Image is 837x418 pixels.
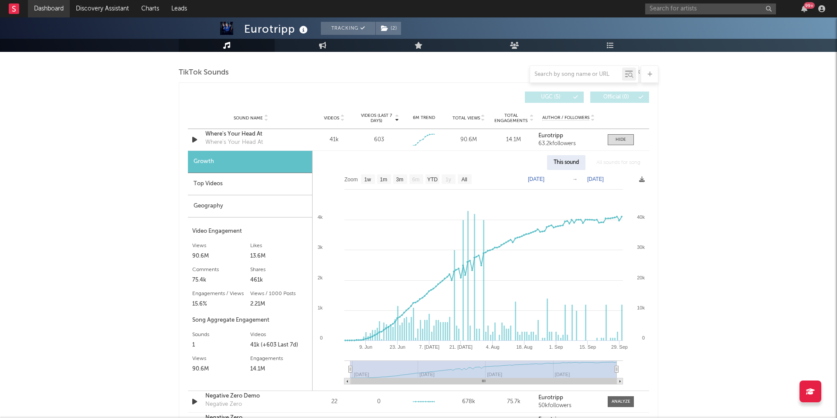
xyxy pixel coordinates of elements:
[390,344,405,350] text: 23. Jun
[642,335,645,340] text: 0
[590,155,647,170] div: All sounds for song
[493,113,529,123] span: Total Engagements
[250,364,308,374] div: 14.1M
[461,177,467,183] text: All
[538,133,599,139] a: Eurotripp
[538,395,599,401] a: Eurotripp
[317,245,323,250] text: 3k
[412,177,420,183] text: 6m
[250,340,308,350] div: 41k (+603 Last 7d)
[192,315,308,326] div: Song Aggregate Engagement
[538,395,563,401] strong: Eurotripp
[547,155,585,170] div: This sound
[250,330,308,340] div: Videos
[314,398,354,406] div: 22
[205,400,242,409] div: Negative Zero
[419,344,439,350] text: 7. [DATE]
[205,392,296,401] a: Negative Zero Demo
[449,398,489,406] div: 678k
[396,177,404,183] text: 3m
[250,353,308,364] div: Engagements
[192,299,250,309] div: 15.6%
[192,241,250,251] div: Views
[314,136,354,144] div: 41k
[637,305,645,310] text: 10k
[449,344,473,350] text: 21. [DATE]
[486,344,499,350] text: 4. Aug
[317,275,323,280] text: 2k
[538,141,599,147] div: 63.2k followers
[192,330,250,340] div: Sounds
[637,275,645,280] text: 20k
[192,353,250,364] div: Views
[596,95,636,100] span: Official ( 0 )
[205,138,263,147] div: Where's Your Head At
[804,2,815,9] div: 99 +
[493,398,534,406] div: 75.7k
[637,214,645,220] text: 40k
[637,245,645,250] text: 30k
[192,340,250,350] div: 1
[192,251,250,262] div: 90.6M
[320,335,323,340] text: 0
[250,299,308,309] div: 2.21M
[531,95,571,100] span: UGC ( 5 )
[590,92,649,103] button: Official(0)
[538,133,563,139] strong: Eurotripp
[801,5,807,12] button: 99+
[542,115,589,121] span: Author / Followers
[188,173,312,195] div: Top Videos
[250,275,308,285] div: 461k
[516,344,532,350] text: 18. Aug
[587,176,604,182] text: [DATE]
[525,92,584,103] button: UGC(5)
[493,136,534,144] div: 14.1M
[538,403,599,409] div: 50k followers
[250,289,308,299] div: Views / 1000 Posts
[205,130,296,139] a: Where's Your Head At
[359,344,372,350] text: 9. Jun
[317,214,323,220] text: 4k
[645,3,776,14] input: Search for artists
[192,226,308,237] div: Video Engagement
[374,136,384,144] div: 603
[359,113,394,123] span: Videos (last 7 days)
[234,116,263,121] span: Sound Name
[192,289,250,299] div: Engagements / Views
[380,177,388,183] text: 1m
[446,177,451,183] text: 1y
[317,305,323,310] text: 1k
[321,22,375,35] button: Tracking
[192,275,250,285] div: 75.4k
[549,344,563,350] text: 1. Sep
[453,116,480,121] span: Total Views
[244,22,310,36] div: Eurotripp
[324,116,339,121] span: Videos
[192,265,250,275] div: Comments
[364,177,371,183] text: 1w
[528,176,544,182] text: [DATE]
[530,71,622,78] input: Search by song name or URL
[449,136,489,144] div: 90.6M
[188,151,312,173] div: Growth
[192,364,250,374] div: 90.6M
[377,398,381,406] div: 0
[579,344,596,350] text: 15. Sep
[404,115,444,121] div: 6M Trend
[376,22,401,35] button: (2)
[572,176,578,182] text: →
[375,22,401,35] span: ( 2 )
[250,265,308,275] div: Shares
[611,344,628,350] text: 29. Sep
[188,195,312,217] div: Geography
[250,251,308,262] div: 13.6M
[250,241,308,251] div: Likes
[427,177,438,183] text: YTD
[344,177,358,183] text: Zoom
